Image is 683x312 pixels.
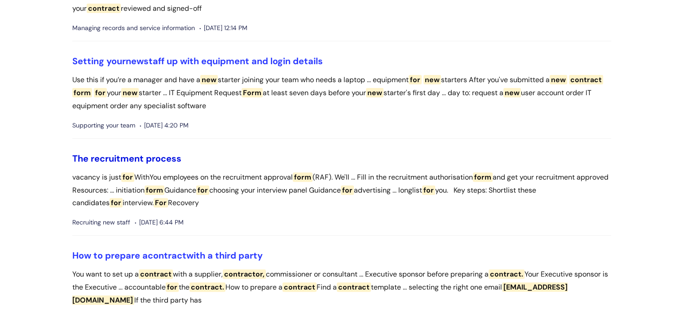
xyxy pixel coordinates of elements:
span: contract. [489,269,524,279]
span: new [126,55,144,67]
span: for [341,185,354,195]
span: for [121,172,134,182]
span: Managing records and service information [72,22,195,34]
a: The recruitment process [72,153,181,164]
p: Use this if you’re a manager and have a starter joining your team who needs a laptop ... equipmen... [72,74,611,112]
span: new [366,88,383,97]
span: for [166,282,179,292]
span: contract [282,282,317,292]
span: contract [337,282,371,292]
p: vacancy is just WithYou employees on the recruitment approval (RAF). We'll ... Fill in the recrui... [72,171,611,210]
span: Supporting your team [72,120,135,131]
span: new [503,88,521,97]
span: Recruiting new staff [72,217,130,228]
span: contract [148,250,186,261]
span: contractor, [223,269,266,279]
a: Setting yournewstaff up with equipment and login details [72,55,323,67]
span: Form [242,88,263,97]
span: [DATE] 6:44 PM [135,217,184,228]
span: [DATE] 4:20 PM [140,120,189,131]
span: contract. [189,282,225,292]
span: [EMAIL_ADDRESS][DOMAIN_NAME] [72,282,568,305]
span: form [473,172,493,182]
span: for [110,198,123,207]
span: new [550,75,567,84]
span: for [409,75,422,84]
a: How to prepare acontractwith a third party [72,250,263,261]
span: contract [569,75,603,84]
span: For [154,198,168,207]
span: for [422,185,435,195]
span: contract [139,269,173,279]
p: You want to set up a with a supplier, commissioner or consultant ... Executive sponsor before pre... [72,268,611,307]
span: new [423,75,441,84]
span: form [72,88,92,97]
span: for [94,88,107,97]
span: for [196,185,209,195]
span: form [293,172,313,182]
span: new [200,75,218,84]
span: contract [87,4,121,13]
span: new [121,88,139,97]
span: form [145,185,164,195]
span: [DATE] 12:14 PM [199,22,247,34]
